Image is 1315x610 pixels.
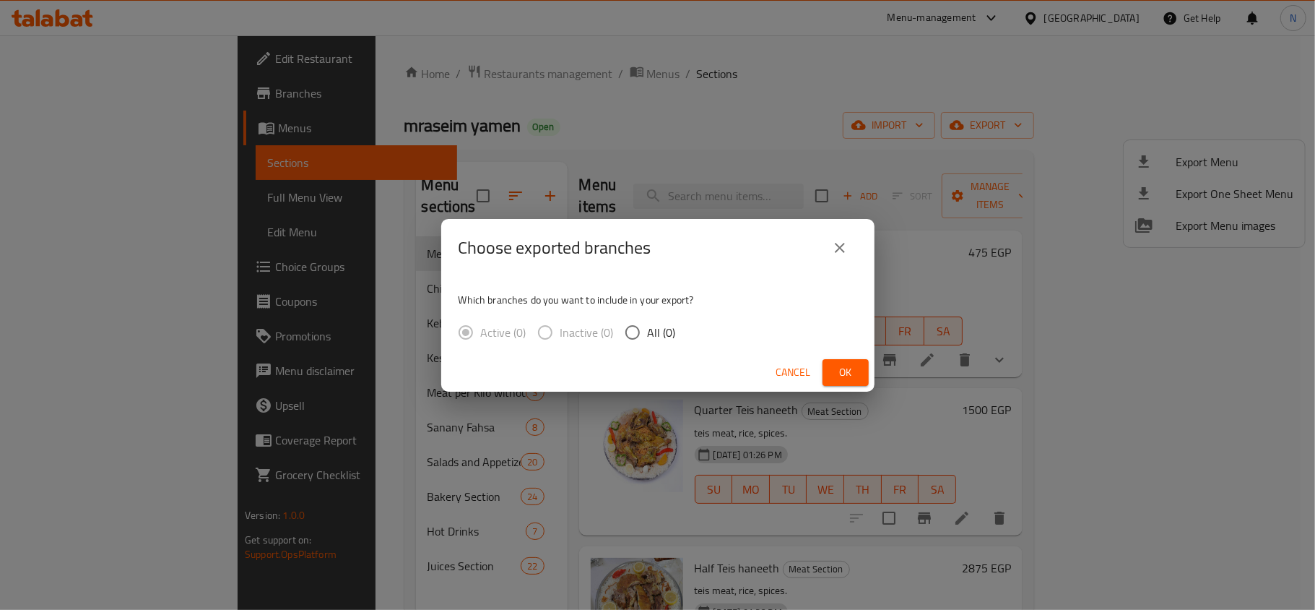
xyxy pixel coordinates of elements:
[823,359,869,386] button: Ok
[823,231,857,265] button: close
[560,324,614,341] span: Inactive (0)
[459,293,857,307] p: Which branches do you want to include in your export?
[834,364,857,382] span: Ok
[771,359,817,386] button: Cancel
[776,364,811,382] span: Cancel
[648,324,676,341] span: All (0)
[459,236,651,259] h2: Choose exported branches
[481,324,526,341] span: Active (0)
